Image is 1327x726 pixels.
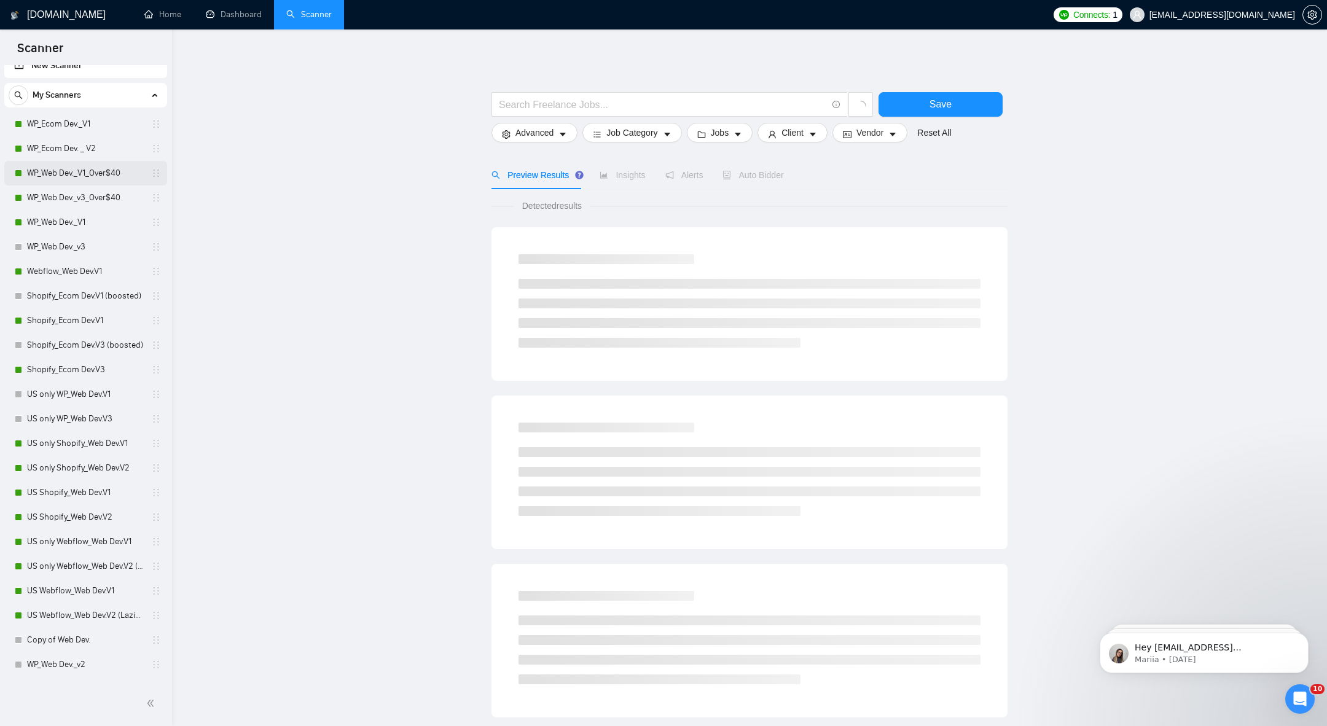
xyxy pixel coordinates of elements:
a: Shopify_Ecom Dev.V3 (boosted) [27,333,144,357]
a: Copy of Web Dev. [27,628,144,652]
a: searchScanner [286,9,332,20]
span: holder [151,389,161,399]
span: holder [151,414,161,424]
span: holder [151,144,161,154]
a: dashboardDashboard [206,9,262,20]
button: Save [879,92,1003,117]
a: US Shopify_Web Dev.V2 [27,505,144,529]
a: WP_Web Dev._v2 [27,652,144,677]
a: Reset All [917,126,951,139]
a: US only Webflow_Web Dev.V1 [27,529,144,554]
a: WP_Web Dev._v3 [27,235,144,259]
iframe: Intercom notifications message [1081,607,1327,693]
span: 1 [1113,8,1118,21]
span: caret-down [734,130,742,139]
span: holder [151,267,161,276]
span: Jobs [711,126,729,139]
a: WP_Ecom Dev. _ V2 [27,136,144,161]
span: folder [697,130,706,139]
span: Job Category [606,126,657,139]
a: US only WP_Web Dev.V1 [27,382,144,407]
span: Save [930,96,952,112]
span: caret-down [558,130,567,139]
span: bars [593,130,601,139]
a: US only Shopify_Web Dev.V1 [27,431,144,456]
span: setting [502,130,511,139]
span: holder [151,439,161,448]
div: Tooltip anchor [574,170,585,181]
a: WP_Web Dev._V1 [27,210,144,235]
li: New Scanner [4,53,167,78]
span: holder [151,340,161,350]
span: Advanced [515,126,554,139]
span: holder [151,561,161,571]
a: US only Shopify_Web Dev.V2 [27,456,144,480]
button: search [9,85,28,105]
span: notification [665,171,674,179]
button: settingAdvancedcaret-down [491,123,577,142]
a: US Webflow_Web Dev.V2 (Laziza AI) [27,603,144,628]
button: idcardVendorcaret-down [832,123,907,142]
button: userClientcaret-down [757,123,828,142]
span: holder [151,586,161,596]
iframe: Intercom live chat [1285,684,1315,714]
span: 10 [1310,684,1325,694]
a: Webflow_Web Dev._v2 [27,677,144,701]
span: holder [151,242,161,252]
button: setting [1302,5,1322,25]
input: Search Freelance Jobs... [499,97,827,112]
span: holder [151,512,161,522]
span: Auto Bidder [722,170,783,180]
span: Vendor [856,126,883,139]
span: holder [151,611,161,620]
a: Shopify_Ecom Dev.V1 [27,308,144,333]
span: holder [151,168,161,178]
a: New Scanner [14,53,157,78]
span: caret-down [663,130,671,139]
span: robot [722,171,731,179]
span: holder [151,660,161,669]
img: upwork-logo.png [1059,10,1069,20]
span: user [1133,10,1141,19]
span: holder [151,217,161,227]
span: loading [855,101,866,112]
span: search [9,91,28,100]
span: search [491,171,500,179]
img: logo [10,6,19,25]
a: US Webflow_Web Dev.V1 [27,579,144,603]
a: US only WP_Web Dev.V3 [27,407,144,431]
button: folderJobscaret-down [687,123,753,142]
a: WP_Ecom Dev._V1 [27,112,144,136]
span: Scanner [7,39,73,65]
span: My Scanners [33,83,81,107]
a: US Shopify_Web Dev.V1 [27,480,144,505]
span: area-chart [600,171,608,179]
span: holder [151,488,161,498]
span: Detected results [514,199,590,213]
span: holder [151,193,161,203]
span: holder [151,463,161,473]
span: Client [781,126,804,139]
span: caret-down [808,130,817,139]
span: idcard [843,130,851,139]
a: setting [1302,10,1322,20]
span: holder [151,365,161,375]
span: caret-down [888,130,897,139]
span: holder [151,291,161,301]
span: Preview Results [491,170,580,180]
span: holder [151,635,161,645]
button: barsJob Categorycaret-down [582,123,681,142]
span: double-left [146,697,159,709]
span: Insights [600,170,645,180]
span: Alerts [665,170,703,180]
a: homeHome [144,9,181,20]
span: info-circle [832,101,840,109]
a: Shopify_Ecom Dev.V1 (boosted) [27,284,144,308]
span: Connects: [1073,8,1110,21]
a: WP_Web Dev._V1_Over$40 [27,161,144,185]
a: WP_Web Dev._v3_Over$40 [27,185,144,210]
